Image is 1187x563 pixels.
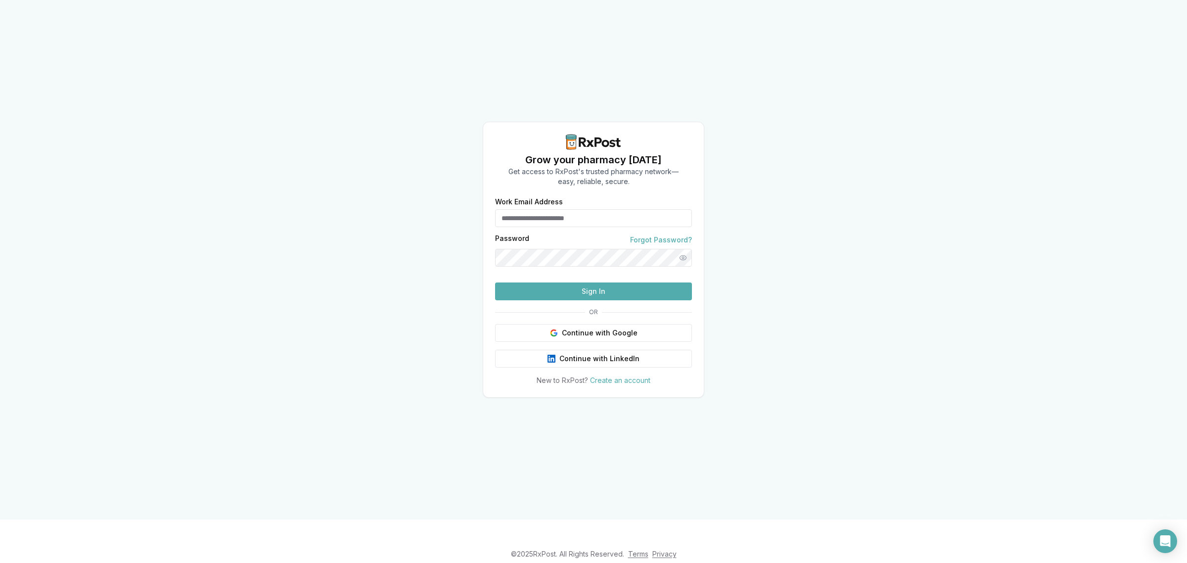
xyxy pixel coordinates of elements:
img: LinkedIn [548,355,555,363]
label: Password [495,235,529,245]
button: Continue with LinkedIn [495,350,692,368]
span: OR [585,308,602,316]
button: Continue with Google [495,324,692,342]
div: Open Intercom Messenger [1153,529,1177,553]
img: RxPost Logo [562,134,625,150]
a: Create an account [590,376,650,384]
label: Work Email Address [495,198,692,205]
a: Privacy [652,550,677,558]
p: Get access to RxPost's trusted pharmacy network— easy, reliable, secure. [508,167,679,187]
h1: Grow your pharmacy [DATE] [508,153,679,167]
button: Sign In [495,282,692,300]
a: Forgot Password? [630,235,692,245]
a: Terms [628,550,648,558]
img: Google [550,329,558,337]
span: New to RxPost? [537,376,588,384]
button: Show password [674,249,692,267]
